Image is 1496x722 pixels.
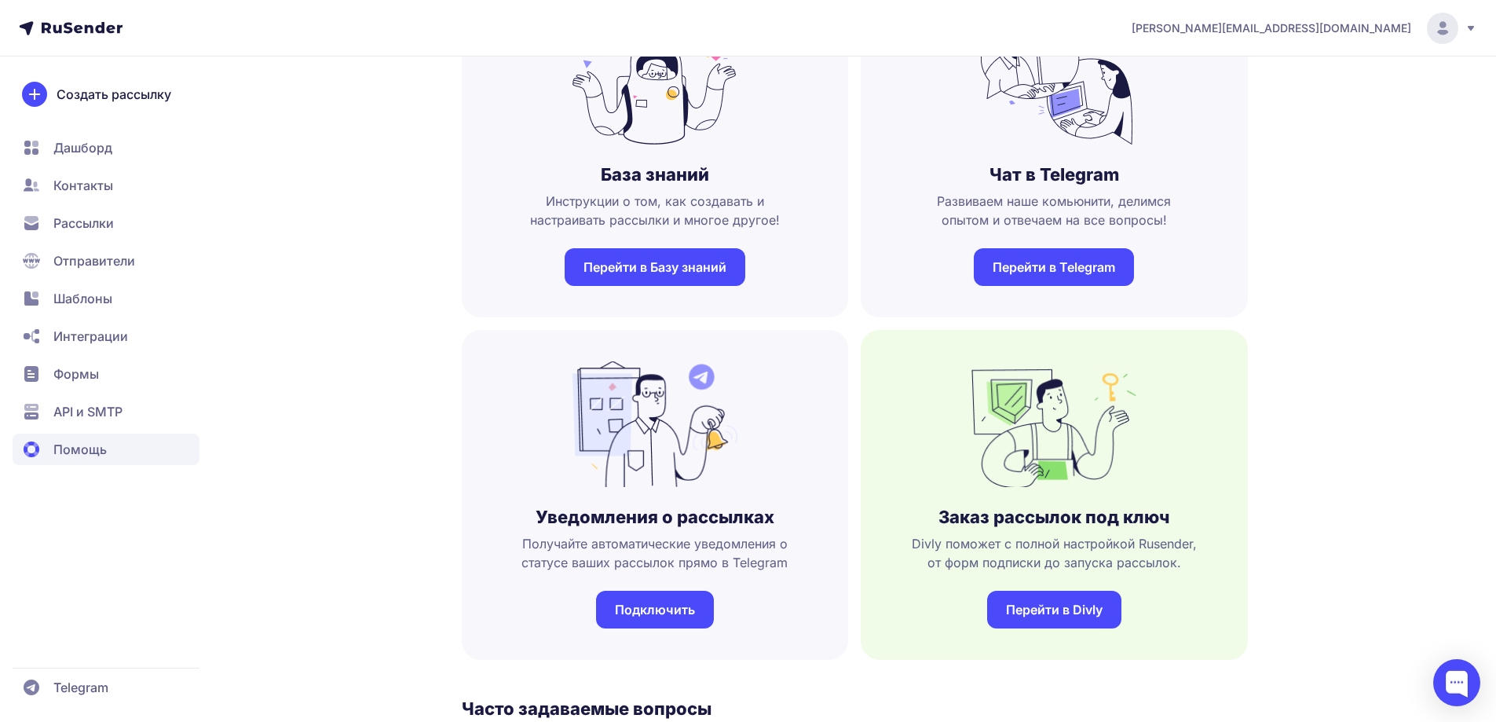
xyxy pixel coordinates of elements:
h3: Заказ рассылок под ключ [938,506,1169,528]
img: no_photo [971,361,1136,487]
span: API и SMTP [53,402,123,421]
span: Шаблоны [53,289,112,308]
img: no_photo [971,19,1136,145]
span: Telegram [53,678,108,697]
span: Divly поможет с полной настройкой Rusender, от форм подписки до запуска рассылок. [886,534,1223,572]
span: Рассылки [53,214,114,233]
span: Помощь [53,440,107,459]
span: Получайте автоматические уведомления о статусе ваших рассылок прямо в Telegram [487,534,824,572]
h3: Часто задаваемые вопросы [462,698,1248,720]
a: Перейти в Telegram [974,248,1134,286]
span: Развиваем наше комьюнити, делимся опытом и отвечаем на все вопросы! [886,192,1223,229]
span: Отправители [53,251,135,270]
img: no_photo [572,19,737,145]
h3: Уведомления о рассылках [536,506,774,528]
h3: Чат в Telegram [989,163,1119,185]
img: no_photo [572,361,737,487]
span: Дашборд [53,138,112,157]
span: [PERSON_NAME][EMAIL_ADDRESS][DOMAIN_NAME] [1132,20,1411,36]
span: Контакты [53,176,113,195]
h3: База знаний [601,163,709,185]
a: Перейти в Базу знаний [565,248,745,286]
span: Формы [53,365,99,383]
a: Telegram [13,672,199,703]
a: Перейти в Divly [987,591,1121,629]
span: Инструкции о том, как создавать и настраивать рассылки и многое другое! [487,192,824,229]
a: Подключить [596,591,714,629]
span: Создать рассылку [57,85,171,104]
span: Интеграции [53,327,128,346]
